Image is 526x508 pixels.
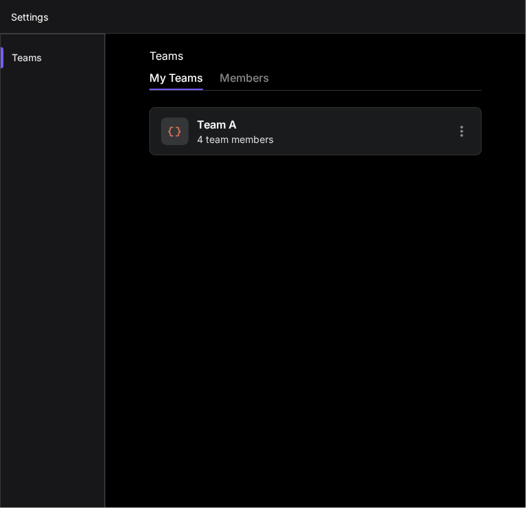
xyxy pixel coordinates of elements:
[149,47,183,64] h2: Teams
[220,69,269,89] div: members
[197,133,273,146] span: 4 team members
[197,116,237,133] span: team a
[149,69,203,89] div: My Teams
[1,43,105,73] div: Teams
